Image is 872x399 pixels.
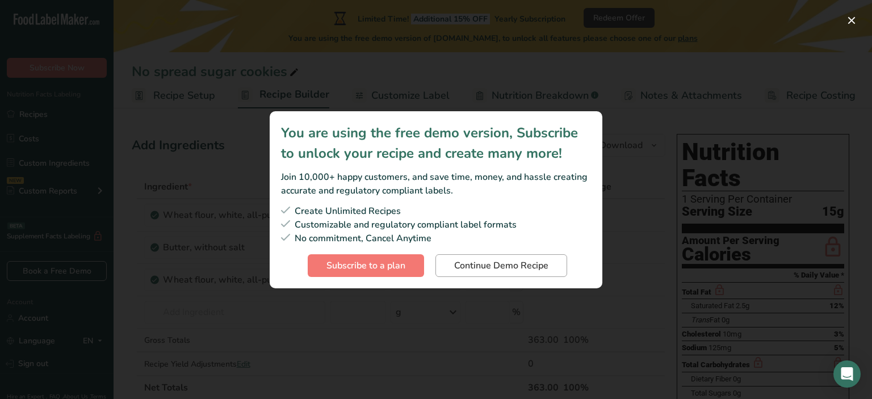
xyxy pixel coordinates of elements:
[281,204,591,218] div: Create Unlimited Recipes
[308,254,424,277] button: Subscribe to a plan
[281,232,591,245] div: No commitment, Cancel Anytime
[281,123,591,163] div: You are using the free demo version, Subscribe to unlock your recipe and create many more!
[435,254,567,277] button: Continue Demo Recipe
[281,170,591,198] div: Join 10,000+ happy customers, and save time, money, and hassle creating accurate and regulatory c...
[281,218,591,232] div: Customizable and regulatory compliant label formats
[454,259,548,272] span: Continue Demo Recipe
[833,360,861,388] div: Open Intercom Messenger
[326,259,405,272] span: Subscribe to a plan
